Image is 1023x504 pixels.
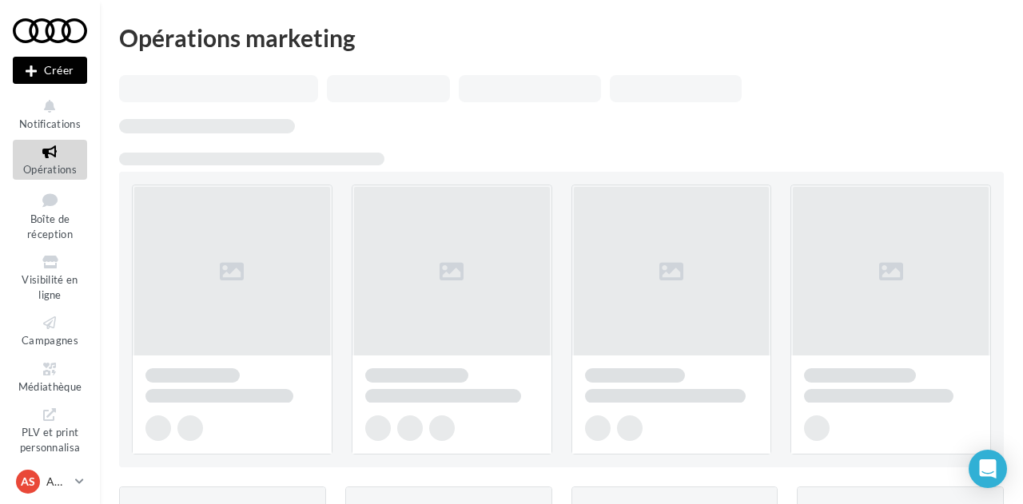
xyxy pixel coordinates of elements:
a: Boîte de réception [13,186,87,244]
span: Visibilité en ligne [22,273,78,301]
a: AS AUDI St-Fons [13,466,87,497]
span: Boîte de réception [27,212,73,240]
span: AS [21,474,35,490]
div: Opérations marketing [119,26,1004,50]
div: Nouvelle campagne [13,57,87,84]
a: Visibilité en ligne [13,250,87,304]
span: Médiathèque [18,380,82,393]
span: Notifications [19,117,81,130]
button: Notifications [13,94,87,133]
span: PLV et print personnalisable [20,423,81,468]
span: Opérations [23,163,77,176]
a: Campagnes [13,311,87,350]
div: Open Intercom Messenger [969,450,1007,488]
button: Créer [13,57,87,84]
a: Médiathèque [13,357,87,396]
a: Opérations [13,140,87,179]
a: PLV et print personnalisable [13,403,87,472]
p: AUDI St-Fons [46,474,69,490]
span: Campagnes [22,334,78,347]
